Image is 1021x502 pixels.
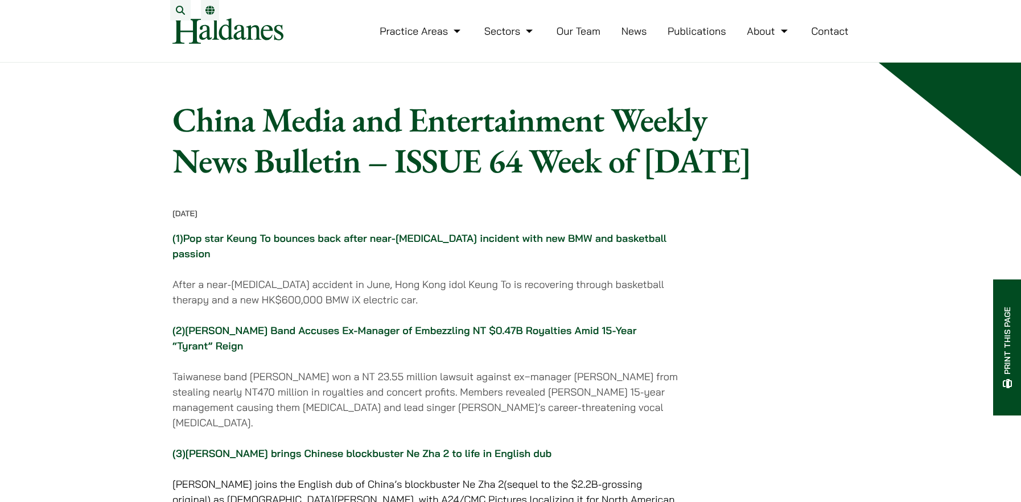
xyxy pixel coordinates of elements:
[380,24,463,38] a: Practice Areas
[172,99,763,181] h1: China Media and Entertainment Weekly News Bulletin – ISSUE 64 Week of [DATE]
[172,277,680,307] p: After a near-[MEDICAL_DATA] accident in June, Hong Kong idol Keung To is recovering through baske...
[172,208,197,219] time: [DATE]
[172,324,636,352] a: [PERSON_NAME] Band Accuses Ex-Manager of Embezzling NT $0.47B Royalties Amid 15-Year “Tyrant” Reign
[557,24,600,38] a: Our Team
[186,447,551,460] a: [PERSON_NAME] brings Chinese blockbuster Ne Zha 2 to life in English dub
[205,6,215,15] a: Switch to EN
[172,369,680,430] p: Taiwanese band [PERSON_NAME] won a NT 23.55 million lawsuit against ex−manager [PERSON_NAME] from...
[172,18,283,44] img: Logo of Haldanes
[811,24,849,38] a: Contact
[621,24,647,38] a: News
[668,24,726,38] a: Publications
[484,24,536,38] a: Sectors
[747,24,790,38] a: About
[172,447,186,460] strong: (3)
[172,232,183,245] strong: (1)
[172,324,185,337] strong: (2)
[172,232,666,260] a: Pop star Keung To bounces back after near-[MEDICAL_DATA] incident with new BMW and basketball pas...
